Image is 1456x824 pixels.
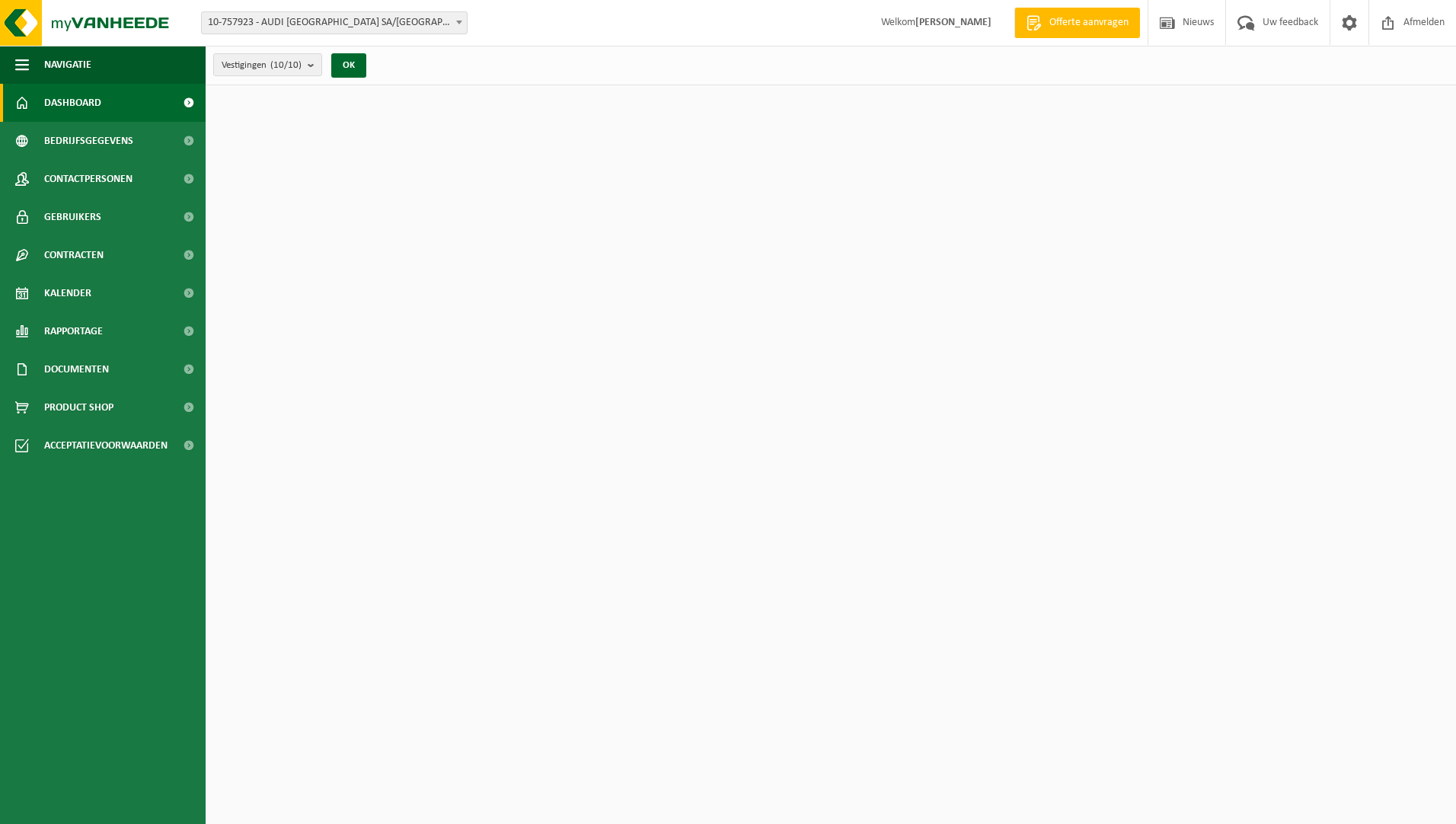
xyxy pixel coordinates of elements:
[44,236,104,274] span: Contracten
[44,426,168,465] span: Acceptatievoorwaarden
[44,312,103,350] span: Rapportage
[44,46,91,84] span: Navigatie
[44,350,109,388] span: Documenten
[915,17,991,28] strong: [PERSON_NAME]
[201,11,468,34] span: 10-757923 - AUDI BRUSSELS SA/NV - VORST
[331,53,366,78] button: OK
[44,84,101,122] span: Dashboard
[44,122,133,160] span: Bedrijfsgegevens
[44,388,113,426] span: Product Shop
[202,12,467,34] span: 10-757923 - AUDI BRUSSELS SA/NV - VORST
[213,53,322,76] button: Vestigingen(10/10)
[44,274,91,312] span: Kalender
[222,54,302,77] span: Vestigingen
[44,160,133,198] span: Contactpersonen
[1014,8,1140,38] a: Offerte aanvragen
[270,60,302,70] count: (10/10)
[1046,15,1132,30] span: Offerte aanvragen
[44,198,101,236] span: Gebruikers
